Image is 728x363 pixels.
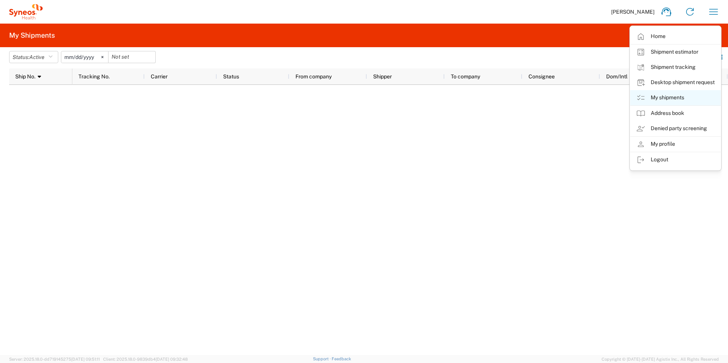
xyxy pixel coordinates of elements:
[223,73,239,80] span: Status
[630,121,721,136] a: Denied party screening
[109,51,155,63] input: Not set
[9,31,55,40] h2: My Shipments
[295,73,332,80] span: From company
[9,357,100,361] span: Server: 2025.18.0-dd719145275
[630,75,721,90] a: Desktop shipment request
[606,73,627,80] span: Dom/Intl
[528,73,555,80] span: Consignee
[332,357,351,361] a: Feedback
[451,73,480,80] span: To company
[29,54,45,60] span: Active
[9,51,58,63] button: Status:Active
[156,357,188,361] span: [DATE] 09:32:48
[630,90,721,105] a: My shipments
[630,60,721,75] a: Shipment tracking
[78,73,110,80] span: Tracking No.
[373,73,392,80] span: Shipper
[61,51,108,63] input: Not set
[151,73,168,80] span: Carrier
[630,152,721,167] a: Logout
[103,357,188,361] span: Client: 2025.18.0-9839db4
[611,8,655,15] span: [PERSON_NAME]
[313,357,332,361] a: Support
[15,73,35,80] span: Ship No.
[630,29,721,44] a: Home
[71,357,100,361] span: [DATE] 09:51:11
[630,45,721,60] a: Shipment estimator
[602,356,719,363] span: Copyright © [DATE]-[DATE] Agistix Inc., All Rights Reserved
[630,106,721,121] a: Address book
[630,137,721,152] a: My profile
